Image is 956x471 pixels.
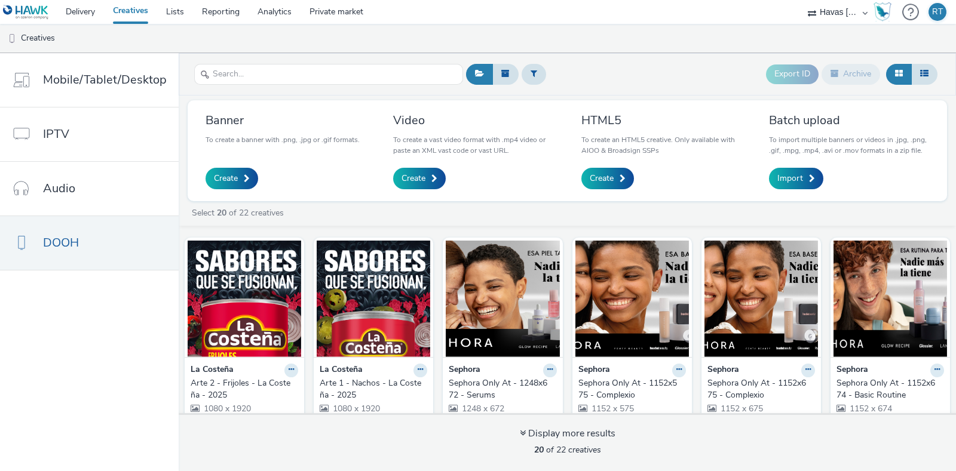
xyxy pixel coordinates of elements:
img: Sephora Only At - 1152x675 - Complexio visual [704,241,818,357]
div: Sephora Only At - 1152x674 - Basic Routine [836,377,939,402]
div: Display more results [520,427,615,441]
span: Create [590,173,614,184]
h3: Batch upload [769,112,929,128]
div: Sephora Only At - 1248x672 - Serums [449,377,551,402]
button: Export ID [766,64,819,84]
img: Sephora Only At - 1152x674 - Basic Routine visual [834,241,947,357]
span: Create [214,173,238,184]
a: Arte 2 - Frijoles - La Costeña - 2025 [191,377,298,402]
p: To create an HTML5 creative. Only available with AIOO & Broadsign SSPs [581,134,741,156]
button: Grid [886,64,912,84]
div: Sephora Only At - 1152x675 - Complexio [707,377,810,402]
p: To create a vast video format with .mp4 video or paste an XML vast code or vast URL. [393,134,553,156]
img: Arte 2 - Frijoles - La Costeña - 2025 visual [188,241,301,357]
h3: Banner [206,112,360,128]
img: Sephora Only At - 1248x672 - Serums visual [446,241,559,357]
button: Table [911,64,937,84]
span: Mobile/Tablet/Desktop [43,71,167,88]
img: undefined Logo [3,5,49,20]
a: Arte 1 - Nachos - La Costeña - 2025 [320,377,427,402]
h3: Video [393,112,553,128]
span: Import [777,173,803,184]
span: 1152 x 675 [719,403,763,414]
a: Sephora Only At - 1248x672 - Serums [449,377,556,402]
p: To create a banner with .png, .jpg or .gif formats. [206,134,360,145]
img: Hawk Academy [874,2,891,21]
span: 1248 x 672 [461,403,504,414]
a: Select of 22 creatives [191,207,289,218]
span: 1152 x 674 [848,403,892,414]
a: Create [581,168,634,189]
strong: 20 [217,207,226,218]
p: To import multiple banners or videos in .jpg, .png, .gif, .mpg, .mp4, .avi or .mov formats in a z... [769,134,929,156]
a: Create [393,168,446,189]
span: of 22 creatives [534,444,601,455]
strong: Sephora [578,364,610,377]
div: Arte 2 - Frijoles - La Costeña - 2025 [191,377,293,402]
a: Sephora Only At - 1152x575 - Complexio [578,377,686,402]
span: DOOH [43,234,79,251]
span: 1080 x 1920 [332,403,380,414]
img: dooh [6,33,18,45]
input: Search... [194,64,463,85]
strong: Sephora [707,364,739,377]
img: Sephora Only At - 1152x575 - Complexio visual [575,241,689,357]
img: Arte 1 - Nachos - La Costeña - 2025 visual [317,241,430,357]
a: Sephora Only At - 1152x674 - Basic Routine [836,377,944,402]
strong: 20 [534,444,544,455]
div: Sephora Only At - 1152x575 - Complexio [578,377,681,402]
a: Sephora Only At - 1152x675 - Complexio [707,377,815,402]
span: IPTV [43,125,69,143]
button: Archive [822,64,880,84]
a: Create [206,168,258,189]
strong: Sephora [836,364,868,377]
h3: HTML5 [581,112,741,128]
a: Import [769,168,823,189]
div: Arte 1 - Nachos - La Costeña - 2025 [320,377,422,402]
strong: La Costeña [320,364,363,377]
span: 1080 x 1920 [203,403,251,414]
span: Create [402,173,425,184]
span: 1152 x 575 [590,403,634,414]
div: RT [932,3,943,21]
span: Audio [43,180,75,197]
a: Hawk Academy [874,2,896,21]
strong: Sephora [449,364,480,377]
strong: La Costeña [191,364,234,377]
